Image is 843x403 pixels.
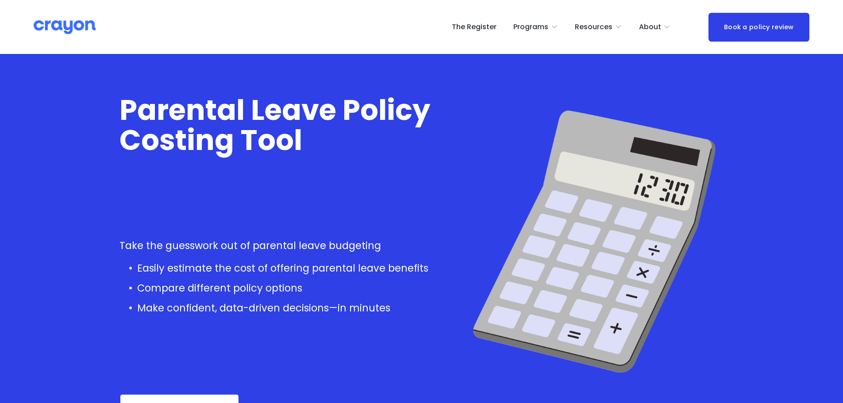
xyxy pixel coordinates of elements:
h1: Parental Leave Policy Costing Tool [119,95,480,155]
span: About [639,21,661,34]
a: Book a policy review [708,13,809,42]
span: Programs [513,21,548,34]
a: folder dropdown [639,20,671,34]
span: Resources [575,21,612,34]
p: Compare different policy options [137,281,480,296]
p: Make confident, data-driven decisions—in minutes [137,301,480,316]
a: folder dropdown [575,20,622,34]
a: folder dropdown [513,20,558,34]
p: Take the guesswork out of parental leave budgeting [119,238,480,253]
img: Crayon [34,19,96,35]
a: The Register [452,20,497,34]
p: Easily estimate the cost of offering parental leave benefits [137,261,480,276]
